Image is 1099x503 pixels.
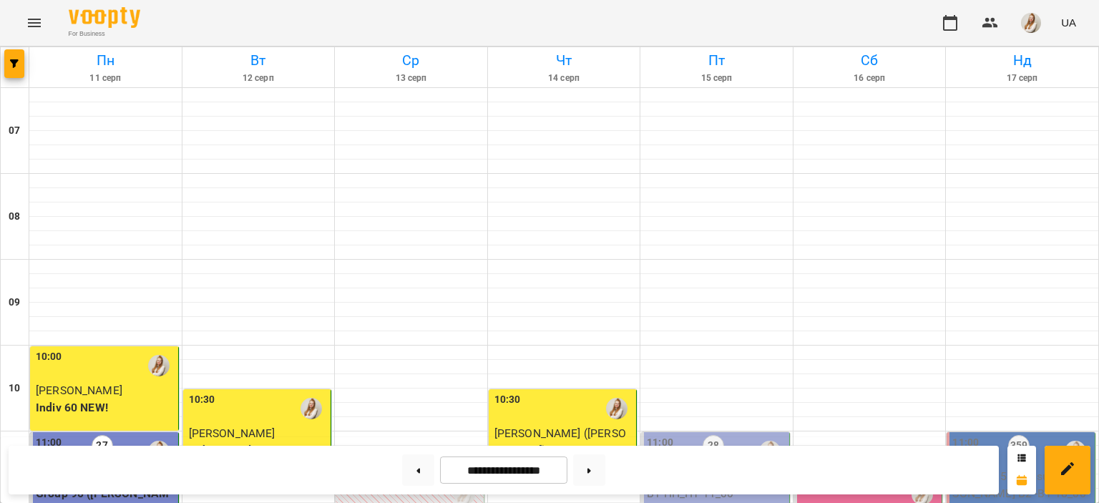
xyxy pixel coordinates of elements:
h6: 11 серп [31,72,180,85]
h6: 12 серп [185,72,333,85]
img: Адамович Вікторія [301,398,322,419]
span: UA [1061,15,1076,30]
label: 11:00 [36,435,62,451]
span: [PERSON_NAME] [36,384,122,397]
img: Адамович Вікторія [148,355,170,376]
h6: 07 [9,123,20,139]
h6: Ср [337,49,485,72]
span: For Business [69,29,140,39]
h6: Чт [490,49,638,72]
label: 10:00 [36,349,62,365]
h6: 10 [9,381,20,396]
img: Адамович Вікторія [606,398,627,419]
img: db46d55e6fdf8c79d257263fe8ff9f52.jpeg [1021,13,1041,33]
button: Menu [17,6,52,40]
label: 11:00 [647,435,673,451]
h6: 16 серп [796,72,944,85]
label: 10:30 [494,392,521,408]
h6: Пн [31,49,180,72]
label: 28 [703,435,724,456]
h6: 14 серп [490,72,638,85]
span: [PERSON_NAME] ([PERSON_NAME]) [494,426,626,457]
span: [PERSON_NAME] [189,426,275,440]
label: 27 [92,435,113,456]
h6: 13 серп [337,72,485,85]
h6: Нд [948,49,1096,72]
label: 10:30 [189,392,215,408]
img: Voopty Logo [69,7,140,28]
h6: 15 серп [643,72,791,85]
button: UA [1055,9,1082,36]
h6: Пт [643,49,791,72]
h6: 17 серп [948,72,1096,85]
label: 359 [1008,435,1030,456]
h6: Сб [796,49,944,72]
h6: Вт [185,49,333,72]
h6: 09 [9,295,20,311]
label: 11:00 [952,435,979,451]
p: Indiv 60 NEW! [36,399,175,416]
h6: 08 [9,209,20,225]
